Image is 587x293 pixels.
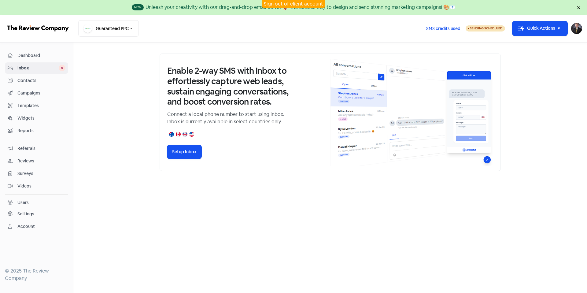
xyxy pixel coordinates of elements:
[17,115,65,121] span: Widgets
[17,77,65,84] span: Contacts
[5,75,68,86] a: Contacts
[78,20,139,37] button: Guaranteed PPC
[512,21,567,36] button: Quick Actions
[5,168,68,179] a: Surveys
[167,66,290,107] h3: Enable 2-way SMS with Inbox to effortlessly capture web leads, sustain engaging conversations, an...
[5,87,68,99] a: Campaigns
[17,65,59,71] span: Inbox
[330,59,493,166] img: inbox-default-image-2.png
[264,1,323,7] a: Sign out of client account
[5,267,68,282] div: © 2025 The Review Company
[5,100,68,111] a: Templates
[17,183,65,189] span: Videos
[176,132,181,137] img: canada.png
[189,132,194,137] img: united-states.png
[59,65,65,71] span: 0
[183,132,187,137] img: united-kingdom.png
[5,180,68,192] a: Videos
[5,197,68,208] a: Users
[571,23,582,34] img: User
[17,102,65,109] span: Templates
[470,26,503,30] span: Sending Scheduled
[5,208,68,220] a: Settings
[17,170,65,177] span: Surveys
[5,221,68,232] a: Account
[17,223,35,230] div: Account
[5,155,68,167] a: Reviews
[466,25,505,32] a: Sending Scheduled
[5,113,68,124] a: Widgets
[17,90,65,96] span: Campaigns
[169,132,174,137] img: australia.png
[17,145,65,152] span: Referrals
[5,50,68,61] a: Dashboard
[5,125,68,136] a: Reports
[5,143,68,154] a: Referrals
[17,52,65,59] span: Dashboard
[17,158,65,164] span: Reviews
[5,62,68,74] a: Inbox 0
[167,111,290,125] p: Connect a local phone number to start using inbox. Inbox is currently available in select countri...
[421,25,466,31] a: SMS credits used
[17,128,65,134] span: Reports
[17,199,29,206] div: Users
[17,211,34,217] div: Settings
[167,145,201,159] button: Setup Inbox
[426,25,460,32] span: SMS credits used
